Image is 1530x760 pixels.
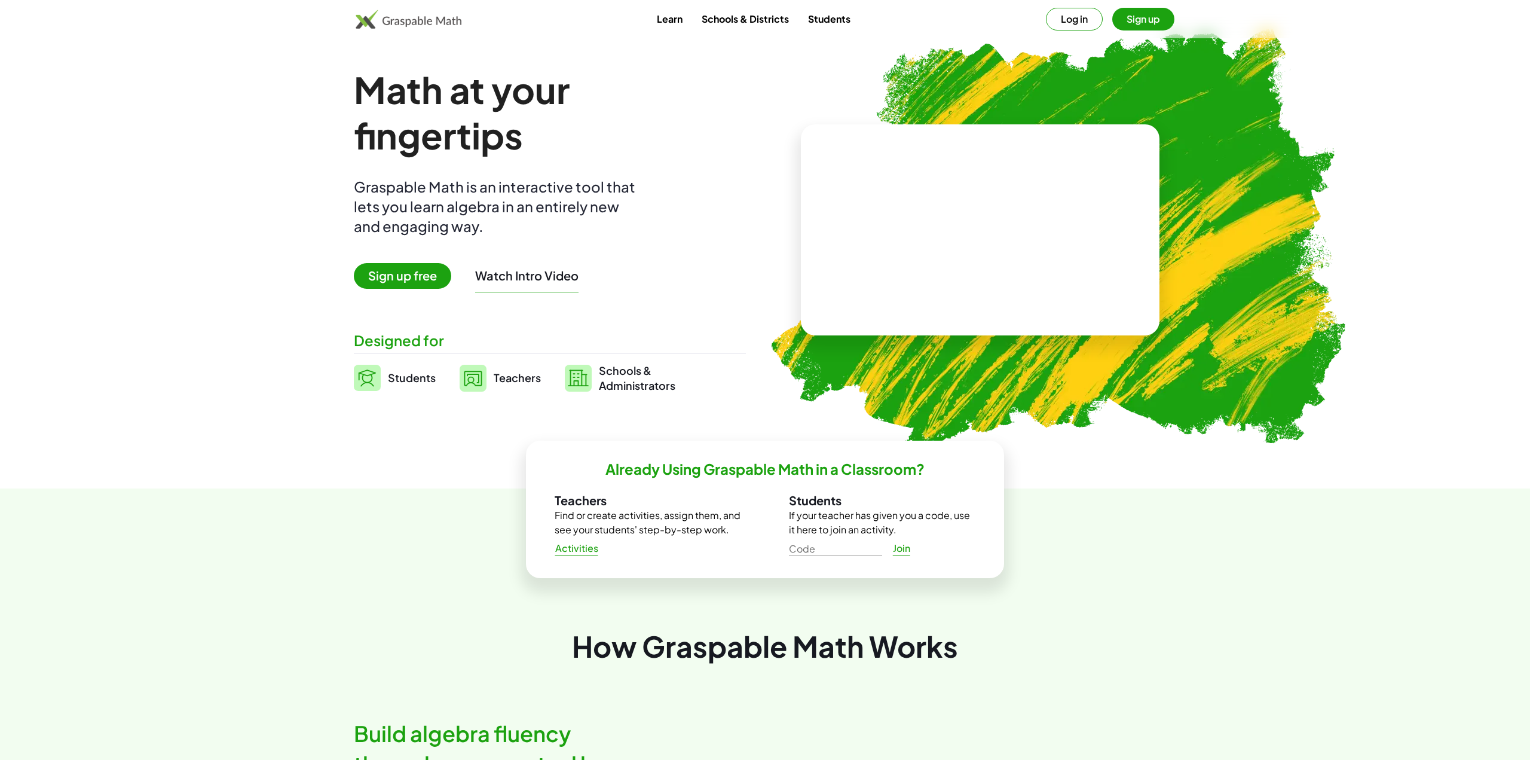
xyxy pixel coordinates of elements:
[545,538,608,559] a: Activities
[882,538,920,559] a: Join
[354,177,641,236] div: Graspable Math is an interactive tool that lets you learn algebra in an entirely new and engaging...
[1046,8,1103,30] button: Log in
[354,363,436,393] a: Students
[555,493,741,508] h3: Teachers
[565,365,592,392] img: svg%3e
[354,67,734,158] h1: Math at your fingertips
[647,8,692,30] a: Learn
[892,542,910,555] span: Join
[1112,8,1174,30] button: Sign up
[599,363,675,393] span: Schools & Administrators
[891,185,1070,275] video: What is this? This is dynamic math notation. Dynamic math notation plays a central role in how Gr...
[354,365,381,391] img: svg%3e
[354,626,1176,666] div: How Graspable Math Works
[460,363,541,393] a: Teachers
[789,493,975,508] h3: Students
[460,365,486,392] img: svg%3e
[565,363,675,393] a: Schools &Administrators
[798,8,860,30] a: Students
[605,460,925,478] h2: Already Using Graspable Math in a Classroom?
[354,263,451,289] span: Sign up free
[494,371,541,384] span: Teachers
[789,508,975,537] p: If your teacher has given you a code, use it here to join an activity.
[555,542,598,555] span: Activities
[475,268,579,283] button: Watch Intro Video
[692,8,798,30] a: Schools & Districts
[555,508,741,537] p: Find or create activities, assign them, and see your students' step-by-step work.
[354,331,746,350] div: Designed for
[388,371,436,384] span: Students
